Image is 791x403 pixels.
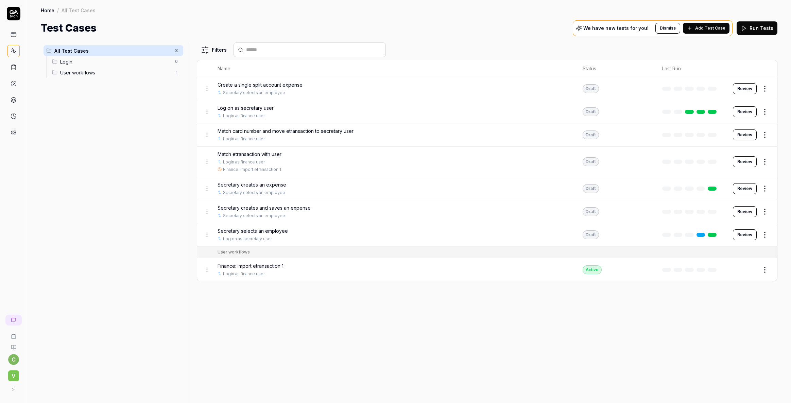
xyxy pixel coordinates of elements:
[583,265,602,274] div: Active
[218,104,274,111] span: Log on as secretary user
[62,7,96,14] div: All Test Cases
[737,21,777,35] button: Run Tests
[223,236,272,242] a: Log on as secretary user
[218,227,288,234] span: Secretary selects an employee
[223,159,265,165] a: Login as finance user
[695,25,725,31] span: Add Test Case
[218,81,303,88] span: Create a single split account expense
[172,68,180,76] span: 1
[8,354,19,365] button: c
[218,204,311,211] span: Secretary creates and saves an expense
[211,60,576,77] th: Name
[218,262,283,269] span: Finance: Import etransaction 1
[576,60,655,77] th: Status
[583,84,599,93] div: Draft
[197,77,777,100] tr: Create a single split account expenseSecretary selects an employeeDraftReview
[583,157,599,166] div: Draft
[218,151,281,158] span: Match etransaction with user
[733,156,757,167] button: Review
[733,183,757,194] button: Review
[197,223,777,246] tr: Secretary selects an employeeLog on as secretary userDraftReview
[172,47,180,55] span: 8
[583,26,649,31] p: We have new tests for you!
[197,258,777,281] tr: Finance: Import etransaction 1Login as finance userActive
[218,249,250,255] div: User workflows
[733,206,757,217] button: Review
[223,271,265,277] a: Login as finance user
[583,184,599,193] div: Draft
[8,370,19,381] span: V
[733,83,757,94] button: Review
[41,7,54,14] a: Home
[218,181,286,188] span: Secretary creates an expense
[197,177,777,200] tr: Secretary creates an expenseSecretary selects an employeeDraftReview
[223,136,265,142] a: Login as finance user
[3,365,24,383] button: V
[223,90,285,96] a: Secretary selects an employee
[54,47,171,54] span: All Test Cases
[218,127,354,135] span: Match card number and move etransaction to secretary user
[197,43,231,57] button: Filters
[583,230,599,239] div: Draft
[223,167,281,173] a: Finance: Import etransaction 1
[3,339,24,350] a: Documentation
[5,315,22,326] a: New conversation
[583,107,599,116] div: Draft
[197,146,777,177] tr: Match etransaction with userLogin as finance userFinance: Import etransaction 1DraftReview
[733,129,757,140] button: Review
[60,58,171,65] span: Login
[49,67,183,78] div: Drag to reorderUser workflows1
[223,190,285,196] a: Secretary selects an employee
[733,106,757,117] button: Review
[49,56,183,67] div: Drag to reorderLogin0
[41,20,97,36] h1: Test Cases
[3,328,24,339] a: Book a call with us
[197,123,777,146] tr: Match card number and move etransaction to secretary userLogin as finance userDraftReview
[583,207,599,216] div: Draft
[57,7,59,14] div: /
[733,229,757,240] button: Review
[197,200,777,223] tr: Secretary creates and saves an expenseSecretary selects an employeeDraftReview
[60,69,171,76] span: User workflows
[172,57,180,66] span: 0
[583,130,599,139] div: Draft
[683,23,729,34] button: Add Test Case
[223,213,285,219] a: Secretary selects an employee
[655,60,726,77] th: Last Run
[223,113,265,119] a: Login as finance user
[655,23,680,34] button: Dismiss
[197,100,777,123] tr: Log on as secretary userLogin as finance userDraftReview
